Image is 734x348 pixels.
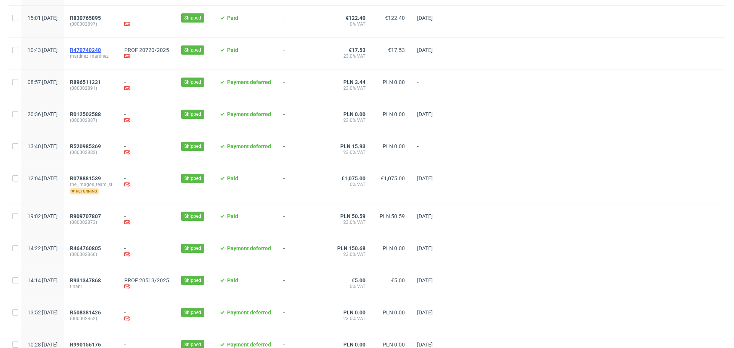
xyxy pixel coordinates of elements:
[70,342,102,348] a: R990156176
[70,143,101,149] span: R520985369
[341,175,365,181] span: €1,075.00
[383,342,405,348] span: PLN 0.00
[380,213,405,219] span: PLN 50.59
[340,143,365,149] span: PLN 15.93
[184,341,201,348] span: Shipped
[283,245,321,259] span: -
[349,47,365,53] span: €17.53
[417,143,446,157] span: -
[28,245,58,251] span: 14:22 [DATE]
[383,111,405,117] span: PLN 0.00
[417,342,433,348] span: [DATE]
[184,79,201,86] span: Shipped
[343,309,365,316] span: PLN 0.00
[227,143,271,149] span: Payment deferred
[184,309,201,316] span: Shipped
[227,79,271,85] span: Payment deferred
[227,277,238,283] span: Paid
[184,245,201,252] span: Shipped
[184,47,201,53] span: Shipped
[417,213,433,219] span: [DATE]
[124,79,169,92] div: -
[70,15,102,21] a: R830765895
[283,15,321,28] span: -
[28,277,58,283] span: 14:14 [DATE]
[70,188,99,194] span: returning
[383,143,405,149] span: PLN 0.00
[28,79,58,85] span: 08:57 [DATE]
[70,21,112,27] span: (000002897)
[184,111,201,118] span: Shipped
[70,15,101,21] span: R830765895
[70,53,112,59] span: martinez_martinez
[70,149,112,155] span: (000002882)
[28,213,58,219] span: 19:02 [DATE]
[283,175,321,194] span: -
[70,175,101,181] span: R078881539
[184,175,201,182] span: Shipped
[283,79,321,92] span: -
[124,245,169,259] div: -
[333,85,365,91] span: 23.0% VAT
[70,47,102,53] a: R470740240
[70,143,102,149] a: R520985369
[388,47,405,53] span: €17.53
[124,213,169,227] div: -
[227,15,238,21] span: Paid
[417,277,433,283] span: [DATE]
[70,79,101,85] span: R896511231
[417,111,433,117] span: [DATE]
[283,143,321,157] span: -
[28,309,58,316] span: 13:52 [DATE]
[184,213,201,220] span: Shipped
[385,15,405,21] span: €122.40
[227,245,271,251] span: Payment deferred
[124,111,169,125] div: -
[184,277,201,284] span: Shipped
[184,143,201,150] span: Shipped
[70,117,112,123] span: (000002887)
[343,342,365,348] span: PLN 0.00
[70,283,112,290] span: tihani
[383,309,405,316] span: PLN 0.00
[70,277,102,283] a: R931347868
[124,175,169,189] div: -
[343,111,365,117] span: PLN 0.00
[124,309,169,323] div: -
[391,277,405,283] span: €5.00
[381,175,405,181] span: €1,075.00
[70,175,102,181] a: R078881539
[124,15,169,28] div: -
[70,316,112,322] span: (000002862)
[417,245,433,251] span: [DATE]
[124,277,169,283] a: PROF 20513/2025
[333,21,365,27] span: 0% VAT
[283,47,321,60] span: -
[70,85,112,91] span: (000002891)
[417,175,433,181] span: [DATE]
[70,181,112,188] span: the_imagos_team_sl
[346,15,365,21] span: €122.40
[184,15,201,21] span: Shipped
[70,245,101,251] span: R464760805
[28,15,58,21] span: 15:01 [DATE]
[70,342,101,348] span: R990156176
[333,53,365,59] span: 23.0% VAT
[383,245,405,251] span: PLN 0.00
[383,79,405,85] span: PLN 0.00
[70,47,101,53] span: R470740240
[70,245,102,251] a: R464760805
[70,111,101,117] span: R012503588
[340,213,365,219] span: PLN 50.59
[283,111,321,125] span: -
[417,15,433,21] span: [DATE]
[70,277,101,283] span: R931347868
[333,181,365,188] span: 0% VAT
[337,245,365,251] span: PLN 150.68
[227,47,238,53] span: Paid
[227,111,271,117] span: Payment deferred
[333,283,365,290] span: 0% VAT
[28,111,58,117] span: 20:36 [DATE]
[417,47,433,53] span: [DATE]
[124,47,169,53] a: PROF 20720/2025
